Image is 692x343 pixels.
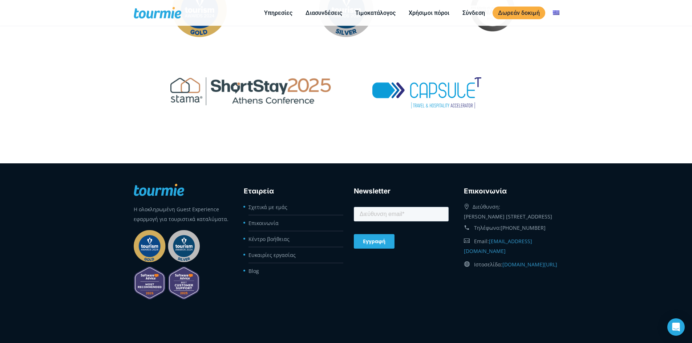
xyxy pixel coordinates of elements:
[464,238,532,254] a: [EMAIL_ADDRESS][DOMAIN_NAME]
[493,7,545,19] a: Δωρεάν δοκιμή
[464,200,559,221] div: Διεύθυνση: [PERSON_NAME] [STREET_ADDRESS]
[667,318,685,336] div: Open Intercom Messenger
[464,186,559,197] h3: Eπικοινωνία
[244,186,339,197] h3: Εταιρεία
[354,186,449,197] h3: Newsletter
[354,205,449,253] iframe: Form 0
[248,236,290,242] a: Κέντρο βοήθειας
[457,8,490,17] a: Σύνδεση
[403,8,455,17] a: Χρήσιμοι πόροι
[300,8,348,17] a: Διασυνδέσεις
[248,268,259,274] a: Blog
[259,8,298,17] a: Υπηρεσίες
[464,234,559,258] div: Email:
[547,8,565,17] a: Αλλαγή σε
[248,220,279,226] a: Επικοινωνία
[464,221,559,234] div: Τηλέφωνο:
[350,8,401,17] a: Τιμοκατάλογος
[248,252,296,258] a: Ευκαιρίες εργασίας
[134,204,228,224] p: Η ολοκληρωμένη Guest Experience εφαρμογή για τουριστικά καταλύματα.
[502,261,557,268] a: [DOMAIN_NAME][URL]
[501,224,546,231] a: [PHONE_NUMBER]
[248,204,287,211] a: Σχετικά με εμάς
[464,258,559,271] div: Ιστοσελίδα:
